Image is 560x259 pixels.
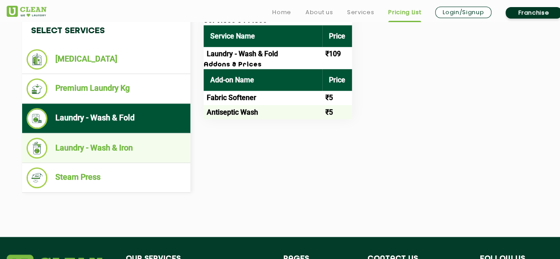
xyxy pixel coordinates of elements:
[27,138,47,158] img: Laundry - Wash & Iron
[22,17,190,45] h4: Select Services
[27,49,186,70] li: [MEDICAL_DATA]
[204,69,322,91] th: Add-on Name
[27,108,186,129] li: Laundry - Wash & Fold
[204,25,322,47] th: Service Name
[322,25,352,47] th: Price
[27,78,186,99] li: Premium Laundry Kg
[322,47,352,61] td: ₹109
[27,108,47,129] img: Laundry - Wash & Fold
[347,7,374,18] a: Services
[27,138,186,158] li: Laundry - Wash & Iron
[204,105,322,119] td: Antiseptic Wash
[322,105,352,119] td: ₹5
[305,7,333,18] a: About us
[204,61,352,69] h3: Addons & Prices
[27,167,186,188] li: Steam Press
[27,49,47,70] img: Dry Cleaning
[435,7,491,18] a: Login/Signup
[27,167,47,188] img: Steam Press
[7,6,46,17] img: UClean Laundry and Dry Cleaning
[27,78,47,99] img: Premium Laundry Kg
[204,47,322,61] td: Laundry - Wash & Fold
[388,7,421,18] a: Pricing List
[322,69,352,91] th: Price
[322,91,352,105] td: ₹5
[272,7,291,18] a: Home
[204,91,322,105] td: Fabric Softener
